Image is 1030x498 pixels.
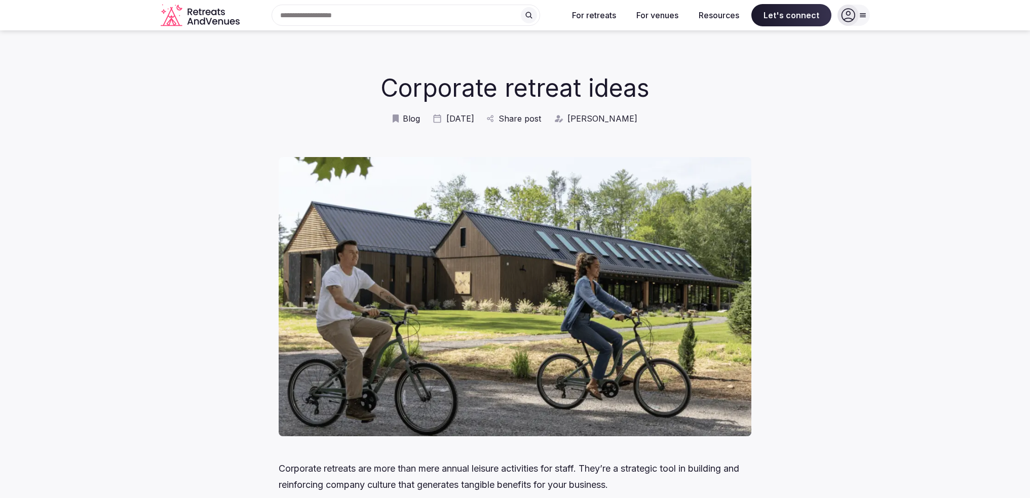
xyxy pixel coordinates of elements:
[691,4,747,26] button: Resources
[499,113,541,124] span: Share post
[393,113,420,124] a: Blog
[279,157,751,436] img: Corporate retreat ideas
[279,461,751,493] p: Corporate retreats are more than mere annual leisure activities for staff. They’re a strategic to...
[161,4,242,27] a: Visit the homepage
[751,4,831,26] span: Let's connect
[567,113,637,124] span: [PERSON_NAME]
[308,71,722,105] h1: Corporate retreat ideas
[564,4,624,26] button: For retreats
[553,113,637,124] a: [PERSON_NAME]
[403,113,420,124] span: Blog
[628,4,686,26] button: For venues
[161,4,242,27] svg: Retreats and Venues company logo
